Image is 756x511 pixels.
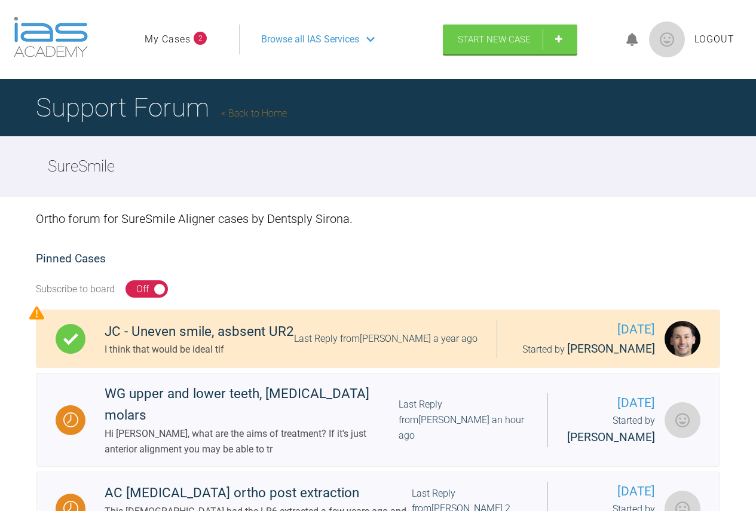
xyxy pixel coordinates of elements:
[649,22,685,57] img: profile.png
[567,413,655,446] div: Started by
[665,321,700,357] img: Jack Dowling
[63,332,78,347] img: Complete
[48,154,115,179] h2: SureSmile
[567,482,655,501] span: [DATE]
[443,25,577,54] a: Start New Case
[516,340,655,359] div: Started by
[567,430,655,444] span: [PERSON_NAME]
[194,32,207,45] span: 2
[567,393,655,413] span: [DATE]
[105,383,399,426] div: WG upper and lower teeth, [MEDICAL_DATA] molars
[36,373,720,467] a: WaitingWG upper and lower teeth, [MEDICAL_DATA] molarsHi [PERSON_NAME], what are the aims of trea...
[29,305,44,320] img: Priority
[14,17,88,57] img: logo-light.3e3ef733.png
[36,250,720,268] h2: Pinned Cases
[36,281,115,297] div: Subscribe to board
[105,321,294,342] div: JC - Uneven smile, asbsent UR2
[399,397,528,443] div: Last Reply from [PERSON_NAME] an hour ago
[145,32,191,47] a: My Cases
[36,197,720,240] div: Ortho forum for SureSmile Aligner cases by Dentsply Sirona.
[63,412,78,427] img: Waiting
[105,482,412,504] div: AC [MEDICAL_DATA] ortho post extraction
[294,331,478,347] div: Last Reply from [PERSON_NAME] a year ago
[261,32,359,47] span: Browse all IAS Services
[665,402,700,438] img: John Paul Flanigan
[458,34,531,45] span: Start New Case
[105,342,294,357] div: I think that would be ideal tif
[694,32,734,47] a: Logout
[516,320,655,339] span: [DATE]
[36,310,720,368] a: CompleteJC - Uneven smile, asbsent UR2I think that would be ideal tifLast Reply from[PERSON_NAME]...
[36,87,287,128] h1: Support Forum
[136,281,149,297] div: Off
[567,342,655,356] span: [PERSON_NAME]
[105,426,399,457] div: Hi [PERSON_NAME], what are the aims of treatment? If it's just anterior alignment you may be able...
[221,108,287,119] a: Back to Home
